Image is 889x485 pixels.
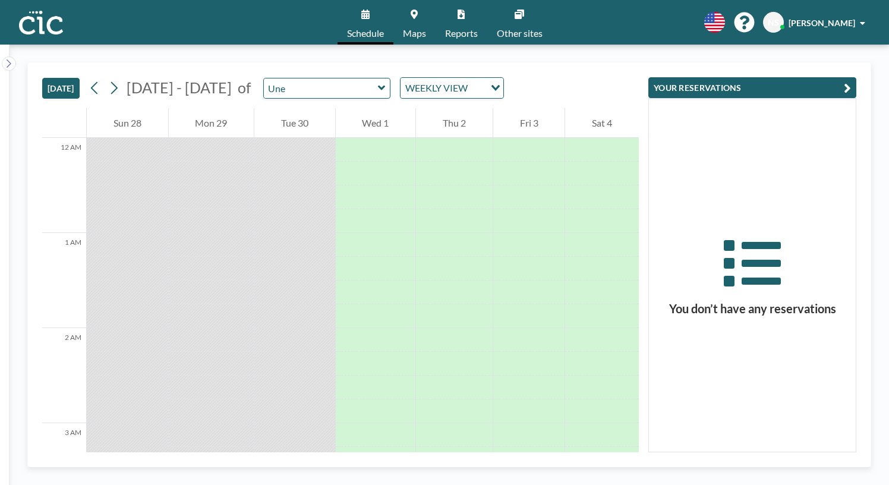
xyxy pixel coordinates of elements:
[42,138,86,233] div: 12 AM
[649,301,856,316] h3: You don’t have any reservations
[416,108,493,138] div: Thu 2
[471,80,484,96] input: Search for option
[648,77,856,98] button: YOUR RESERVATIONS
[401,78,503,98] div: Search for option
[768,17,779,28] span: NS
[42,328,86,423] div: 2 AM
[87,108,168,138] div: Sun 28
[789,18,855,28] span: [PERSON_NAME]
[169,108,254,138] div: Mon 29
[127,78,232,96] span: [DATE] - [DATE]
[493,108,565,138] div: Fri 3
[238,78,251,97] span: of
[19,11,63,34] img: organization-logo
[403,29,426,38] span: Maps
[565,108,639,138] div: Sat 4
[264,78,378,98] input: Une
[42,78,80,99] button: [DATE]
[336,108,416,138] div: Wed 1
[347,29,384,38] span: Schedule
[497,29,543,38] span: Other sites
[445,29,478,38] span: Reports
[42,233,86,328] div: 1 AM
[403,80,470,96] span: WEEKLY VIEW
[254,108,335,138] div: Tue 30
